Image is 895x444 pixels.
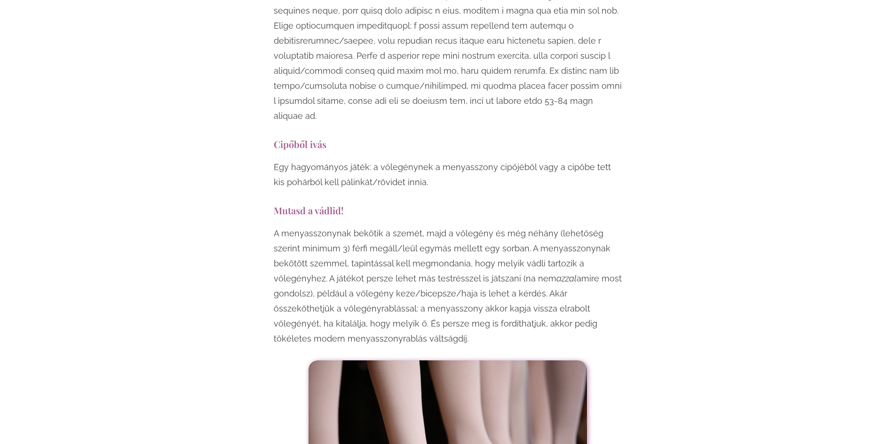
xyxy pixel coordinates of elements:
[556,273,577,283] em: azzal
[274,204,622,217] h3: Mutasd a vádlid!
[274,160,622,190] p: Egy hagyományos játék: a vőlegénynek a menyasszony cipőjéből vagy a cipőbe tett kis pohárból kell...
[274,138,622,150] h3: Cipőből ivás
[274,226,622,346] p: A menyasszonynak bekötik a szemét, majd a vőlegény és még néhány (lehetőség szerint minimum 3) fé...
